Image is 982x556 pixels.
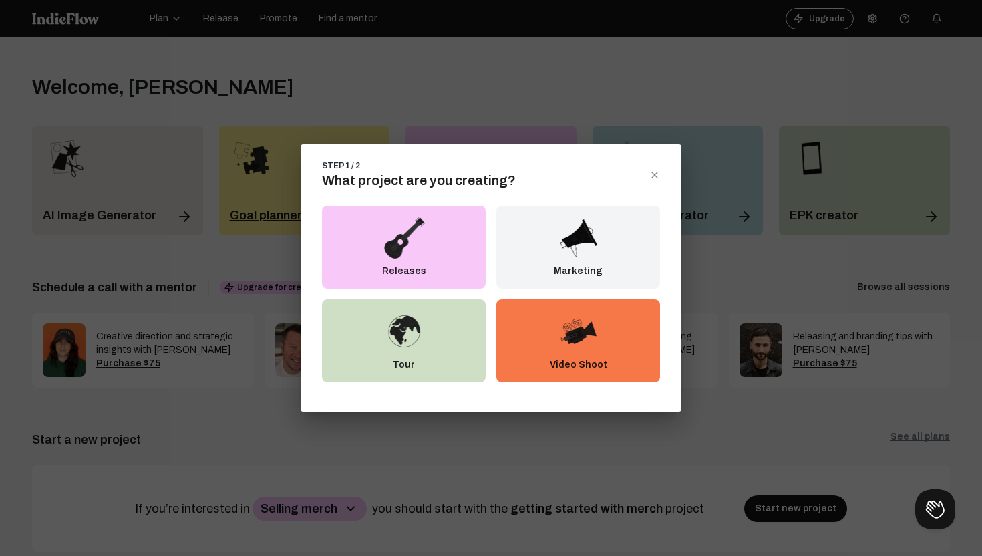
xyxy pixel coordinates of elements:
p: Video Shoot [550,358,607,372]
div: close dialog [649,170,660,180]
img: Marketing.png [557,217,600,259]
p: Releases [382,265,426,278]
p: Tour [393,358,415,372]
iframe: Toggle Customer Support [915,489,955,529]
img: Releases.png [383,217,426,259]
div: STEP 1 / 2 [322,160,360,171]
span: What project are you creating? [322,170,516,188]
img: VideoShoot.png [557,310,600,353]
p: Marketing [554,265,603,278]
img: Tour.png [383,310,426,353]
